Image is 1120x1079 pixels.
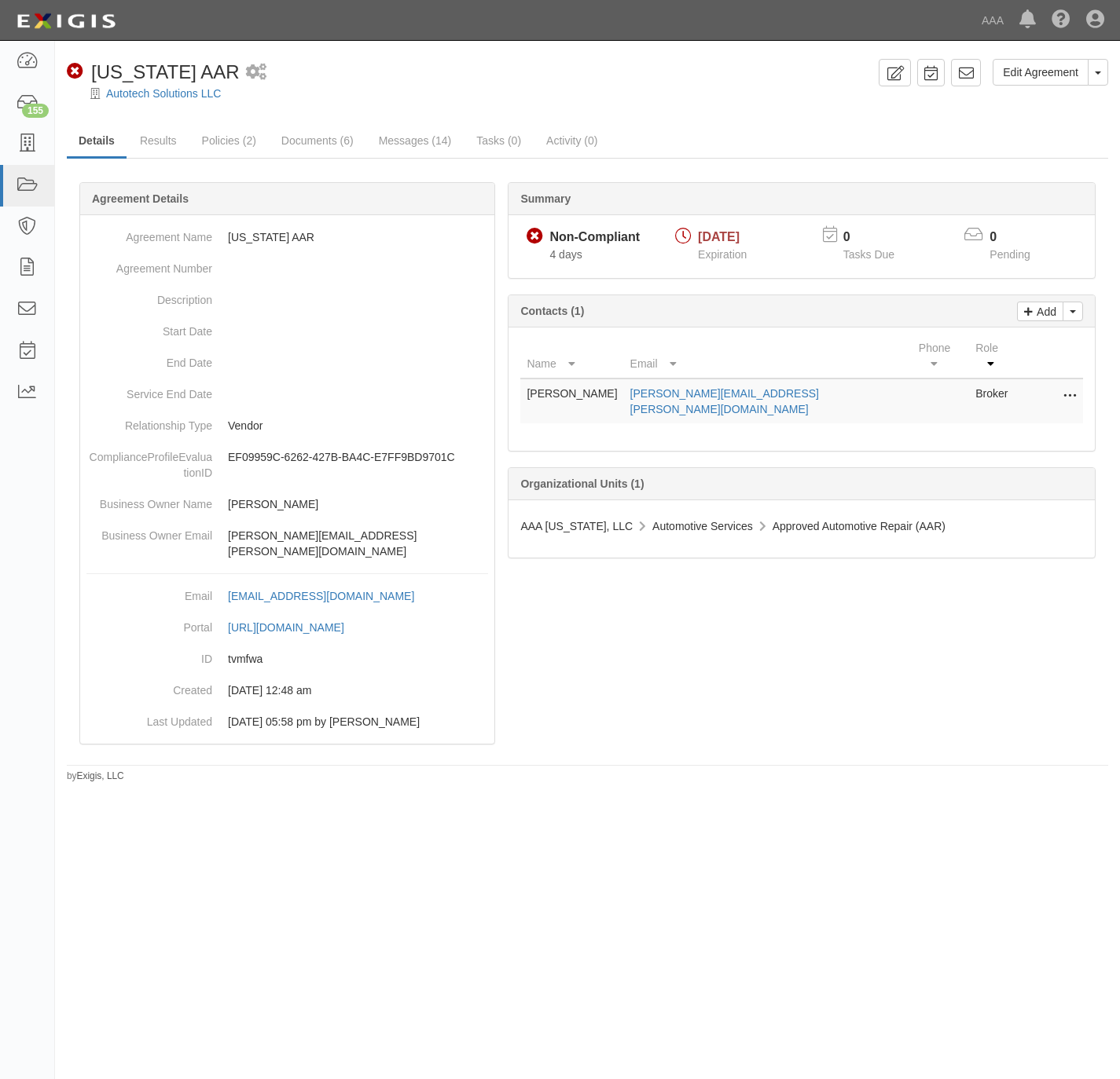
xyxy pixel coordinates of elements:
[652,520,753,532] span: Automotive Services
[843,248,894,261] span: Tasks Due
[969,334,1020,379] th: Role
[549,248,582,261] span: Since 09/28/2025
[990,229,1049,247] p: 0
[228,528,488,559] p: [PERSON_NAME][EMAIL_ADDRESS][PERSON_NAME][DOMAIN_NAME]
[527,229,543,245] i: Non-Compliant
[91,61,240,82] span: [US_STATE] AAR
[993,59,1089,86] a: Edit Agreement
[520,334,623,379] th: Name
[86,221,488,253] dd: [US_STATE] AAR
[67,125,127,159] a: Details
[630,387,819,415] a: [PERSON_NAME][EMAIL_ADDRESS][PERSON_NAME][DOMAIN_NAME]
[520,192,571,205] b: Summary
[974,5,1012,36] a: AAA
[86,580,212,604] dt: Email
[86,643,488,675] dd: tvmfwa
[86,441,212,481] dt: ComplianceProfileEvaluationID
[549,229,640,247] div: Non-Compliant
[22,104,49,118] div: 155
[86,706,212,730] dt: Last Updated
[534,125,609,156] a: Activity (0)
[86,316,212,339] dt: Start Date
[228,449,488,465] p: EF09959C-6262-427B-BA4C-E7FF9BD9701C
[465,125,533,156] a: Tasks (0)
[86,643,212,667] dt: ID
[67,770,124,783] small: by
[86,221,212,245] dt: Agreement Name
[86,410,212,433] dt: Relationship Type
[969,379,1020,423] td: Broker
[67,59,240,86] div: Texas AAR
[1052,11,1070,30] i: Help Center - Complianz
[86,488,212,512] dt: Business Owner Name
[246,64,266,81] i: 1 scheduled workflow
[86,379,212,402] dt: Service End Date
[228,496,488,512] p: [PERSON_NAME]
[228,590,431,602] a: [EMAIL_ADDRESS][DOMAIN_NAME]
[1033,302,1056,320] p: Add
[86,410,488,441] dd: Vendor
[67,64,83,80] i: Non-Compliant
[86,612,212,635] dt: Portal
[86,284,212,308] dt: Description
[86,675,212,698] dt: Created
[913,334,969,379] th: Phone
[92,192,189,205] b: Agreement Details
[843,229,914,247] p: 0
[12,7,120,35] img: logo-5460c22ac91f19d4615b14bd174203de0afe785f0fc80cf4dbbc73dc1793850b.png
[270,125,365,156] a: Documents (6)
[106,87,221,100] a: Autotech Solutions LLC
[86,520,212,543] dt: Business Owner Email
[520,379,623,423] td: [PERSON_NAME]
[520,520,633,532] span: AAA [US_STATE], LLC
[86,347,212,371] dt: End Date
[520,477,644,490] b: Organizational Units (1)
[367,125,464,156] a: Messages (14)
[128,125,189,156] a: Results
[698,230,740,243] span: [DATE]
[86,706,488,737] dd: [DATE] 05:58 pm by [PERSON_NAME]
[520,305,584,317] b: Contacts (1)
[228,588,414,604] div: [EMAIL_ADDRESS][DOMAIN_NAME]
[86,253,212,276] dt: Agreement Number
[1017,302,1063,321] a: Add
[190,125,268,156] a: Policies (2)
[228,621,362,634] a: [URL][DOMAIN_NAME]
[990,248,1030,261] span: Pending
[624,334,913,379] th: Email
[698,248,747,261] span: Expiration
[86,675,488,706] dd: [DATE] 12:48 am
[77,770,124,781] a: Exigis, LLC
[773,520,946,532] span: Approved Automotive Repair (AAR)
